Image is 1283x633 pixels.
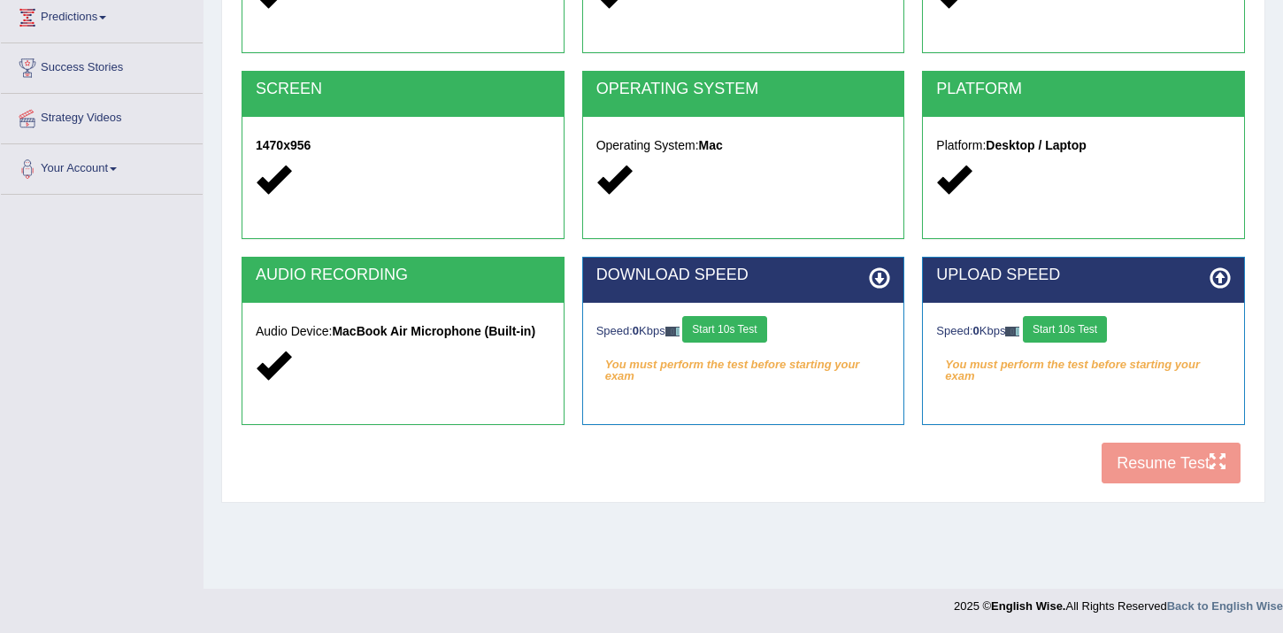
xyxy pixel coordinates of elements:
[973,324,980,337] strong: 0
[936,316,1231,347] div: Speed: Kbps
[1,144,203,189] a: Your Account
[596,139,891,152] h5: Operating System:
[256,325,550,338] h5: Audio Device:
[682,316,766,343] button: Start 10s Test
[1005,327,1019,336] img: ajax-loader-fb-connection.gif
[986,138,1087,152] strong: Desktop / Laptop
[596,316,891,347] div: Speed: Kbps
[332,324,535,338] strong: MacBook Air Microphone (Built-in)
[1,94,203,138] a: Strategy Videos
[991,599,1065,613] strong: English Wise.
[256,266,550,284] h2: AUDIO RECORDING
[596,81,891,98] h2: OPERATING SYSTEM
[699,138,723,152] strong: Mac
[665,327,680,336] img: ajax-loader-fb-connection.gif
[936,351,1231,378] em: You must perform the test before starting your exam
[936,139,1231,152] h5: Platform:
[936,266,1231,284] h2: UPLOAD SPEED
[633,324,639,337] strong: 0
[596,351,891,378] em: You must perform the test before starting your exam
[256,138,311,152] strong: 1470x956
[596,266,891,284] h2: DOWNLOAD SPEED
[1023,316,1107,343] button: Start 10s Test
[1,43,203,88] a: Success Stories
[256,81,550,98] h2: SCREEN
[954,589,1283,614] div: 2025 © All Rights Reserved
[936,81,1231,98] h2: PLATFORM
[1167,599,1283,613] a: Back to English Wise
